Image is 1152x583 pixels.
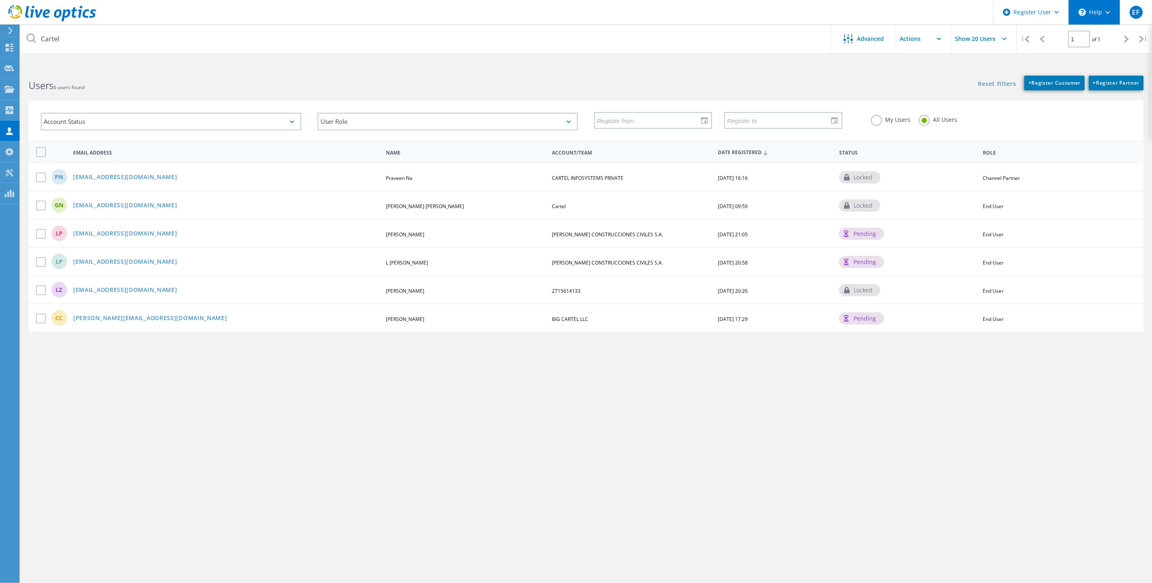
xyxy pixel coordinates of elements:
span: [DATE] 20:58 [718,259,748,266]
span: Email Address [73,150,379,155]
span: Date Registered [718,150,832,155]
div: locked [839,284,881,296]
span: CARTEL INFOSYSTEMS PRIVATE [552,175,623,182]
div: pending [839,228,884,240]
input: Register from [595,112,706,128]
span: Account/Team [552,150,711,155]
span: [DATE] 16:16 [718,175,748,182]
span: [PERSON_NAME] [386,231,424,238]
span: [DATE] 20:26 [718,287,748,294]
input: Register to [725,112,836,128]
a: +Register Partner [1089,76,1144,90]
span: BIG CARTEL LLC [552,316,588,323]
a: +Register Customer [1024,76,1085,90]
span: End User [983,287,1004,294]
a: [EMAIL_ADDRESS][DOMAIN_NAME] [73,259,177,266]
span: [PERSON_NAME] [PERSON_NAME] [386,203,464,210]
span: EF [1132,9,1140,16]
a: [EMAIL_ADDRESS][DOMAIN_NAME] [73,231,177,238]
div: | [1017,25,1034,54]
span: Praveen Na [386,175,412,182]
span: [PERSON_NAME] [386,287,424,294]
div: pending [839,256,884,268]
span: of 1 [1092,36,1101,43]
span: PN [55,174,63,180]
div: pending [839,312,884,325]
b: + [1029,79,1032,86]
div: locked [839,200,881,212]
span: [PERSON_NAME] CONSTRUCCIONES CIVILES S.A. [552,259,663,266]
a: [EMAIL_ADDRESS][DOMAIN_NAME] [73,287,177,294]
span: [DATE] 09:59 [718,203,748,210]
b: + [1093,79,1096,86]
span: End User [983,203,1004,210]
input: Search users by name, email, company, etc. [20,25,832,53]
span: End User [983,231,1004,238]
span: [PERSON_NAME] CONSTRUCCIONES CIVILES S.A. [552,231,663,238]
span: [DATE] 17:29 [718,316,748,323]
span: End User [983,259,1004,266]
label: My Users [871,115,911,123]
svg: \n [1079,9,1086,16]
span: Register Customer [1029,79,1081,86]
span: 6 users found [54,84,85,91]
span: Gn [55,202,63,208]
span: End User [983,316,1004,323]
span: Role [983,150,1131,155]
div: | [1135,25,1152,54]
span: LP [56,259,63,265]
a: [PERSON_NAME][EMAIL_ADDRESS][DOMAIN_NAME] [73,315,227,322]
div: User Role [318,113,578,130]
div: Account Status [41,113,301,130]
span: LP [56,231,63,236]
span: Name [386,150,545,155]
div: locked [839,171,881,184]
span: Channel Partner [983,175,1020,182]
span: [PERSON_NAME] [386,316,424,323]
span: LZ [56,287,63,293]
b: Users [29,79,54,92]
a: [EMAIL_ADDRESS][DOMAIN_NAME] [73,174,177,181]
span: [DATE] 21:05 [718,231,748,238]
span: 2715614133 [552,287,580,294]
span: L [PERSON_NAME] [386,259,428,266]
span: Register Partner [1093,79,1140,86]
span: Status [839,150,976,155]
span: Advanced [857,36,884,42]
span: Cartel [552,203,566,210]
label: All Users [919,115,957,123]
a: [EMAIL_ADDRESS][DOMAIN_NAME] [73,202,177,209]
a: Live Optics Dashboard [8,17,96,23]
a: Reset Filters [978,81,1016,88]
span: CC [56,315,63,321]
